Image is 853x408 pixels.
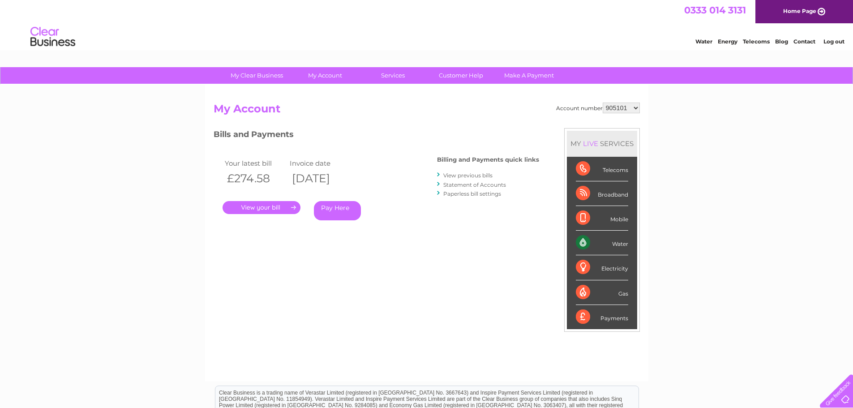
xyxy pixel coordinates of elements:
[223,201,300,214] a: .
[775,38,788,45] a: Blog
[576,157,628,181] div: Telecoms
[287,157,352,169] td: Invoice date
[443,190,501,197] a: Paperless bill settings
[443,181,506,188] a: Statement of Accounts
[223,157,287,169] td: Your latest bill
[576,206,628,231] div: Mobile
[823,38,844,45] a: Log out
[214,103,640,120] h2: My Account
[288,67,362,84] a: My Account
[214,128,539,144] h3: Bills and Payments
[718,38,737,45] a: Energy
[576,305,628,329] div: Payments
[314,201,361,220] a: Pay Here
[576,280,628,305] div: Gas
[356,67,430,84] a: Services
[443,172,493,179] a: View previous bills
[220,67,294,84] a: My Clear Business
[567,131,637,156] div: MY SERVICES
[30,23,76,51] img: logo.png
[424,67,498,84] a: Customer Help
[556,103,640,113] div: Account number
[684,4,746,16] a: 0333 014 3131
[581,139,600,148] div: LIVE
[492,67,566,84] a: Make A Payment
[793,38,815,45] a: Contact
[695,38,712,45] a: Water
[576,231,628,255] div: Water
[215,5,639,43] div: Clear Business is a trading name of Verastar Limited (registered in [GEOGRAPHIC_DATA] No. 3667643...
[576,181,628,206] div: Broadband
[743,38,770,45] a: Telecoms
[223,169,287,188] th: £274.58
[287,169,352,188] th: [DATE]
[437,156,539,163] h4: Billing and Payments quick links
[576,255,628,280] div: Electricity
